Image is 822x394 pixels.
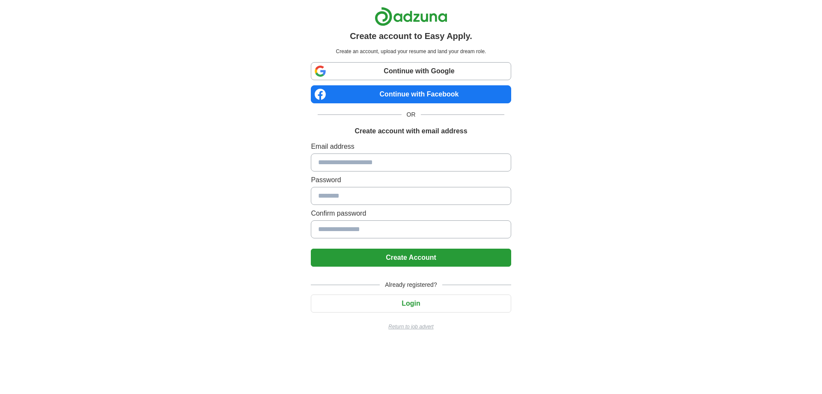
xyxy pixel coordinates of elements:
label: Email address [311,141,511,152]
span: OR [402,110,421,119]
button: Create Account [311,249,511,267]
a: Continue with Google [311,62,511,80]
a: Continue with Facebook [311,85,511,103]
label: Confirm password [311,208,511,219]
button: Login [311,295,511,313]
img: Adzuna logo [375,7,447,26]
a: Login [311,300,511,307]
p: Create an account, upload your resume and land your dream role. [313,48,509,55]
h1: Create account with email address [354,126,467,136]
h1: Create account to Easy Apply. [350,30,472,42]
span: Already registered? [380,280,442,289]
label: Password [311,175,511,185]
a: Return to job advert [311,323,511,331]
